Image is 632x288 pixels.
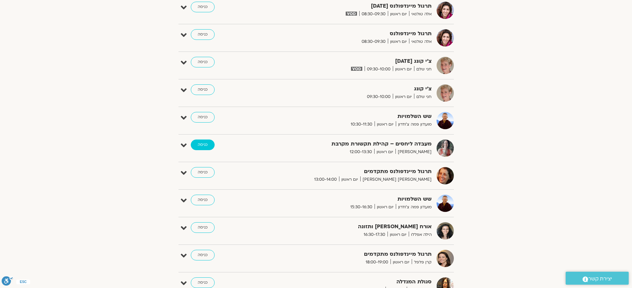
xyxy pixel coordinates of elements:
a: כניסה [191,2,215,12]
span: קרן פלפל [412,259,432,266]
a: כניסה [191,277,215,288]
span: 16:30-17:30 [361,231,387,238]
span: 13:00-14:00 [312,176,339,183]
strong: סגולת המנדלה [269,277,432,286]
strong: צ'י קונג [269,84,432,93]
strong: תרגול מיינדפולנס [DATE] [269,2,432,11]
span: מועדון פמה צ'ודרון [396,121,432,128]
span: [PERSON_NAME] [395,148,432,155]
strong: שש השלמויות [269,112,432,121]
strong: צ’י קונג [DATE] [269,57,432,66]
strong: תרגול מיינדפולנס מתקדמים [269,167,432,176]
span: 10:30-11:30 [348,121,375,128]
span: 08:30-09:30 [359,11,388,18]
span: יום ראשון [390,259,412,266]
span: 18:00-19:00 [363,259,390,266]
span: יצירת קשר [588,274,612,283]
a: כניסה [191,222,215,233]
strong: מעבדה ליחסים – קהילת תקשורת מקרבת [269,140,432,148]
span: 12:00-13:30 [347,148,374,155]
span: 08:30-09:30 [359,38,388,45]
span: יום ראשון [387,231,409,238]
span: יום ראשון [374,148,395,155]
a: כניסה [191,250,215,260]
span: יום ראשון [375,121,396,128]
a: כניסה [191,57,215,67]
strong: אורח [PERSON_NAME] ותזונה [269,222,432,231]
span: הילה אפללו [409,231,432,238]
span: יום ראשון [393,66,414,73]
img: vodicon [346,12,357,16]
span: אלה טולנאי [409,11,432,18]
a: כניסה [191,140,215,150]
span: יום ראשון [375,204,396,211]
a: כניסה [191,29,215,40]
span: יום ראשון [388,38,409,45]
span: חני שלם [414,66,432,73]
a: יצירת קשר [566,272,629,285]
a: כניסה [191,167,215,178]
strong: תרגול מיינדפולנס [269,29,432,38]
strong: שש השלמויות [269,195,432,204]
span: 15:30-16:30 [348,204,375,211]
strong: תרגול מיינדפולנס מתקדמים [269,250,432,259]
span: 09:30-10:00 [365,93,393,100]
a: כניסה [191,84,215,95]
span: חני שלם [414,93,432,100]
span: אלה טולנאי [409,38,432,45]
span: [PERSON_NAME] [PERSON_NAME] [360,176,432,183]
span: מועדון פמה צ'ודרון [396,204,432,211]
a: כניסה [191,112,215,123]
span: יום ראשון [339,176,360,183]
span: יום ראשון [388,11,409,18]
span: 09:30-10:00 [365,66,393,73]
span: יום ראשון [393,93,414,100]
a: כניסה [191,195,215,205]
img: vodicon [351,67,362,71]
